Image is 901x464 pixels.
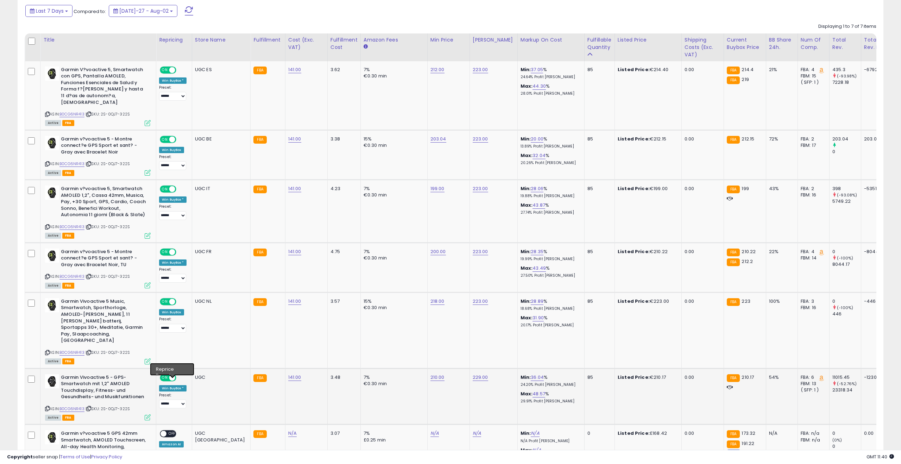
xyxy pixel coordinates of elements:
div: 7% [364,249,422,255]
span: 173.32 [742,430,755,437]
div: FBA: 6 [801,374,824,381]
b: Min: [521,66,531,73]
div: % [521,265,579,278]
div: £168.42 [618,430,676,437]
div: 3.62 [330,67,355,73]
div: Preset: [159,393,187,409]
div: Title [43,36,153,44]
span: OFF [175,299,187,305]
span: 223 [742,298,750,305]
small: FBA [727,430,740,438]
div: -446.00 [864,298,886,305]
b: Min: [521,298,531,305]
div: Win BuyBox * [159,385,187,391]
div: UGC [195,374,245,381]
span: FBA [62,283,74,289]
a: 223.00 [473,298,488,305]
div: ASIN: [45,249,151,288]
b: Max: [521,314,533,321]
a: 44.30 [533,83,546,90]
b: Listed Price: [618,374,650,381]
span: 199 [742,185,749,192]
div: 0 [832,149,861,155]
img: 316DThoCeRL._SL40_.jpg [45,186,59,200]
div: 0.00 [685,186,718,192]
div: 0 [587,430,609,437]
div: Store Name [195,36,248,44]
div: 398 [832,186,861,192]
div: 85 [587,298,609,305]
div: 203.04 [864,136,886,142]
div: 3.07 [330,430,355,437]
div: €0.30 min [364,192,422,198]
small: FBA [727,249,740,256]
p: 24.64% Profit [PERSON_NAME] [521,75,579,80]
div: Cost (Exc. VAT) [288,36,325,51]
b: Min: [521,248,531,255]
div: UGC [GEOGRAPHIC_DATA] [195,430,245,443]
b: Garmin V?voactive 5, Smartwatch con GPS, Pantalla AMOLED, Funciones Esenciales de Salud y Forma f... [61,67,146,107]
div: UGC FR [195,249,245,255]
span: [DATE]-27 - Aug-02 [119,7,169,14]
div: €0.30 min [364,73,422,79]
a: Terms of Use [60,453,90,460]
div: Win BuyBox * [159,77,187,84]
div: N/A [769,430,792,437]
small: FBA [253,67,266,74]
a: 200.00 [430,248,446,255]
span: OFF [175,375,187,381]
span: OFF [166,431,178,437]
p: 20.17% Profit [PERSON_NAME] [521,323,579,328]
a: 141.00 [288,185,301,192]
img: 41eAm6BFPnL._SL40_.jpg [45,430,59,444]
span: FBA [62,233,74,239]
div: % [521,202,579,215]
small: (-52.76%) [837,381,857,387]
small: FBA [727,136,740,144]
div: €212.15 [618,136,676,142]
div: 22% [769,249,792,255]
span: 212.2 [742,258,753,265]
button: [DATE]-27 - Aug-02 [109,5,177,17]
a: B0CG6NR413 [59,224,84,230]
div: 15% [364,298,422,305]
img: 31SmWdj+bML._SL40_.jpg [45,374,59,388]
p: 24.20% Profit [PERSON_NAME] [521,382,579,387]
div: 0 [832,430,861,437]
div: UGC ES [195,67,245,73]
div: 8044.17 [832,261,861,268]
a: 37.05 [531,66,543,73]
small: FBA [727,186,740,193]
a: 48.57 [533,390,545,397]
div: % [521,136,579,149]
div: €0.30 min [364,381,422,387]
a: 20.00 [531,136,543,143]
span: All listings currently available for purchase on Amazon [45,170,61,176]
div: ASIN: [45,374,151,420]
div: 435.3 [832,67,861,73]
div: ASIN: [45,67,151,125]
a: 141.00 [288,136,301,143]
a: 43.87 [533,202,545,209]
div: % [521,374,579,387]
span: 210.17 [742,374,754,381]
a: 36.04 [531,374,544,381]
p: 19.88% Profit [PERSON_NAME] [521,194,579,199]
a: B0CG6NR413 [59,111,84,117]
span: 219 [742,76,749,83]
div: Shipping Costs (Exc. VAT) [685,36,721,58]
a: B0CG6NR413 [59,161,84,167]
p: 29.91% Profit [PERSON_NAME] [521,399,579,404]
span: | SKU: 2S-0QJ7-322S [86,274,130,279]
div: 0.00 [685,249,718,255]
div: ( SFP: 1 ) [801,79,824,86]
p: 28.01% Profit [PERSON_NAME] [521,91,579,96]
small: FBA [253,249,266,256]
div: 203.04 [832,136,861,142]
div: -12302.89 [864,374,886,381]
th: The percentage added to the cost of goods (COGS) that forms the calculator for Min & Max prices. [517,33,584,61]
div: FBM: 16 [801,305,824,311]
a: N/A [430,430,439,437]
span: 210.22 [742,248,756,255]
a: 28.89 [531,298,543,305]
